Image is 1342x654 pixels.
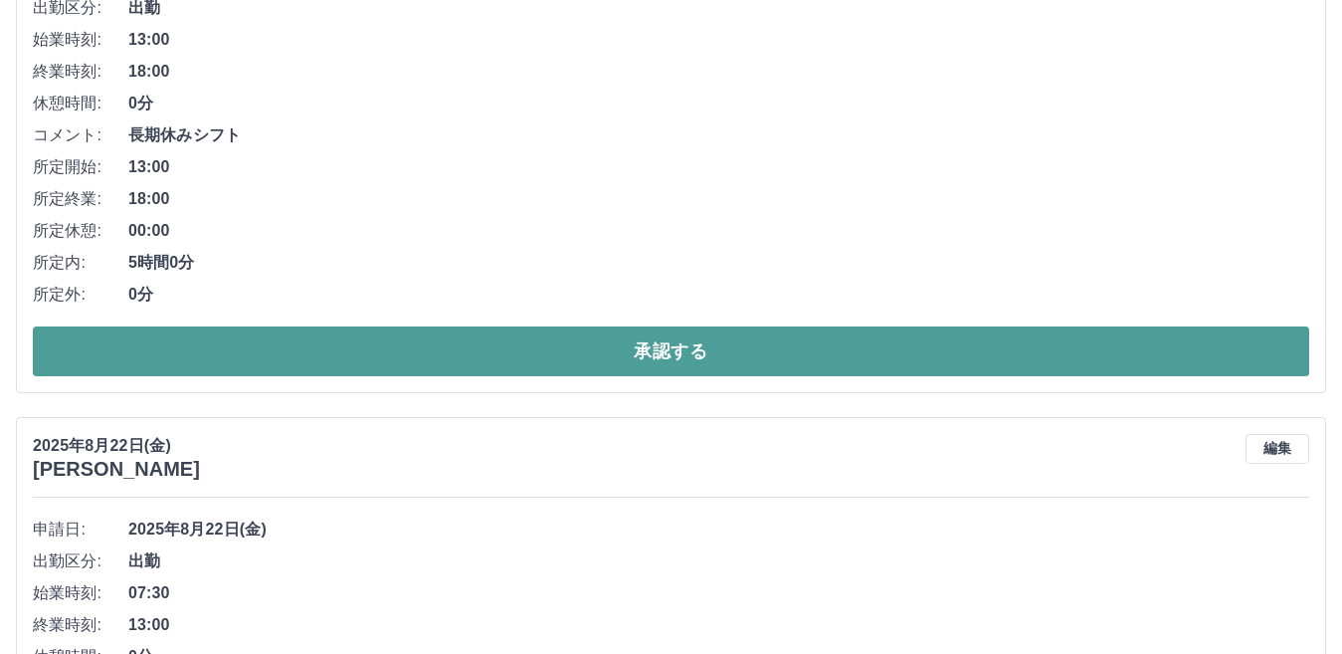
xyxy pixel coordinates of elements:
span: 所定内: [33,251,128,275]
span: 0分 [128,283,1309,307]
span: 終業時刻: [33,60,128,84]
span: コメント: [33,123,128,147]
span: 13:00 [128,28,1309,52]
span: 13:00 [128,155,1309,179]
span: 5時間0分 [128,251,1309,275]
span: 出勤区分: [33,549,128,573]
span: 18:00 [128,60,1309,84]
span: 始業時刻: [33,581,128,605]
span: 所定開始: [33,155,128,179]
span: 2025年8月22日(金) [128,518,1309,542]
span: 休憩時間: [33,92,128,115]
h3: [PERSON_NAME] [33,458,200,481]
button: 承認する [33,327,1309,376]
span: 18:00 [128,187,1309,211]
button: 編集 [1246,434,1309,464]
span: 出勤 [128,549,1309,573]
span: 07:30 [128,581,1309,605]
span: 長期休みシフト [128,123,1309,147]
span: 所定終業: [33,187,128,211]
span: 00:00 [128,219,1309,243]
span: 始業時刻: [33,28,128,52]
span: 所定休憩: [33,219,128,243]
span: 13:00 [128,613,1309,637]
span: 所定外: [33,283,128,307]
p: 2025年8月22日(金) [33,434,200,458]
span: 0分 [128,92,1309,115]
span: 申請日: [33,518,128,542]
